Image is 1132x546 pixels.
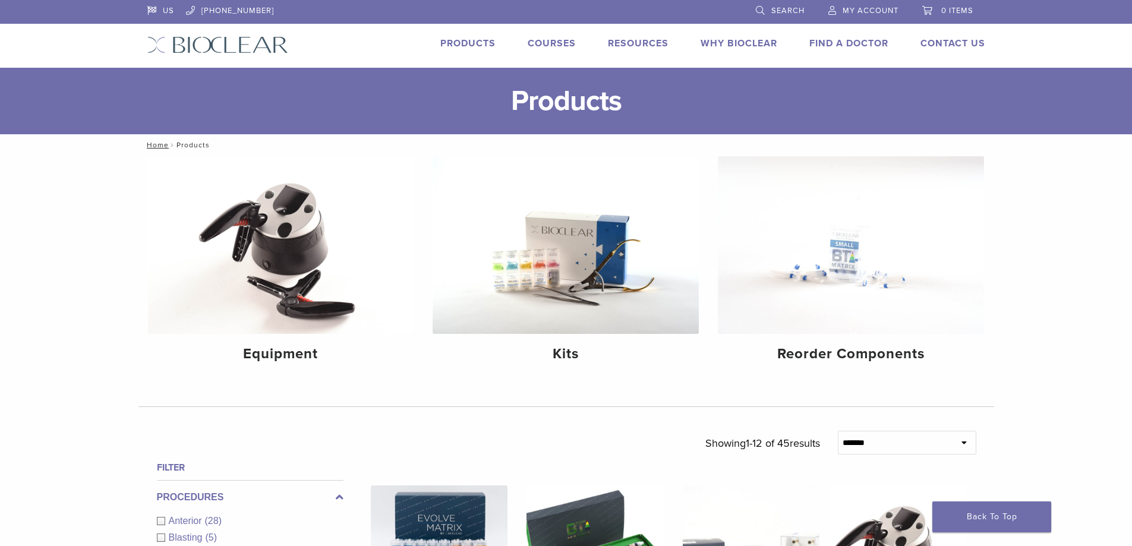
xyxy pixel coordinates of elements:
[718,156,984,334] img: Reorder Components
[148,156,414,334] img: Equipment
[932,501,1051,532] a: Back To Top
[157,343,405,365] h4: Equipment
[169,142,176,148] span: /
[440,37,496,49] a: Products
[528,37,576,49] a: Courses
[442,343,689,365] h4: Kits
[746,437,790,450] span: 1-12 of 45
[205,516,222,526] span: (28)
[701,37,777,49] a: Why Bioclear
[433,156,699,334] img: Kits
[147,36,288,53] img: Bioclear
[157,490,343,504] label: Procedures
[138,134,994,156] nav: Products
[941,6,973,15] span: 0 items
[148,156,414,373] a: Equipment
[920,37,985,49] a: Contact Us
[718,156,984,373] a: Reorder Components
[705,431,820,456] p: Showing results
[157,460,343,475] h4: Filter
[205,532,217,542] span: (5)
[843,6,898,15] span: My Account
[433,156,699,373] a: Kits
[727,343,975,365] h4: Reorder Components
[809,37,888,49] a: Find A Doctor
[169,532,206,542] span: Blasting
[169,516,205,526] span: Anterior
[143,141,169,149] a: Home
[608,37,669,49] a: Resources
[771,6,805,15] span: Search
